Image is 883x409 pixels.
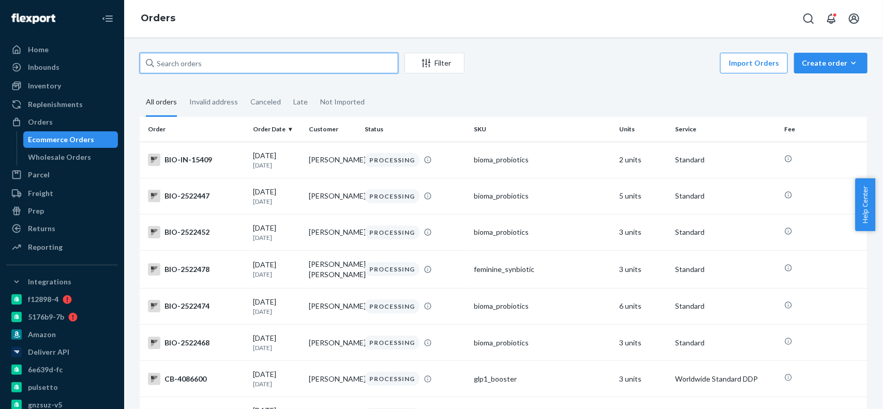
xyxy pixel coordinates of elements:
div: [DATE] [253,150,301,170]
p: [DATE] [253,161,301,170]
div: PROCESSING [365,225,420,239]
a: Amazon [6,326,118,343]
td: [PERSON_NAME] [305,325,361,361]
p: [DATE] [253,380,301,388]
div: [DATE] [253,223,301,242]
button: Import Orders [720,53,788,73]
div: Reporting [28,242,63,252]
th: Units [615,117,671,142]
input: Search orders [140,53,398,73]
td: [PERSON_NAME] [305,142,361,178]
div: Freight [28,188,53,199]
a: Ecommerce Orders [23,131,118,148]
td: [PERSON_NAME] [305,288,361,324]
div: PROCESSING [365,153,420,167]
div: bioma_probiotics [474,301,611,311]
th: Status [361,117,470,142]
div: [DATE] [253,260,301,279]
div: bioma_probiotics [474,227,611,237]
button: Open notifications [821,8,842,29]
td: 3 units [615,361,671,397]
a: Freight [6,185,118,202]
a: Home [6,41,118,58]
div: CB-4086600 [148,373,245,385]
div: [DATE] [253,187,301,206]
div: [DATE] [253,369,301,388]
div: 6e639d-fc [28,365,63,375]
a: Returns [6,220,118,237]
div: BIO-2522447 [148,190,245,202]
div: Customer [309,125,356,133]
th: Order Date [249,117,305,142]
a: Replenishments [6,96,118,113]
div: Inbounds [28,62,59,72]
img: Flexport logo [11,13,55,24]
div: glp1_booster [474,374,611,384]
div: Canceled [250,88,281,115]
button: Help Center [855,178,875,231]
div: bioma_probiotics [474,155,611,165]
a: Inbounds [6,59,118,75]
th: Order [140,117,249,142]
th: Fee [780,117,867,142]
p: Standard [675,338,776,348]
td: [PERSON_NAME] [PERSON_NAME] [305,250,361,288]
p: [DATE] [253,197,301,206]
div: Late [293,88,308,115]
button: Create order [794,53,867,73]
td: [PERSON_NAME] [305,361,361,397]
div: Create order [802,58,860,68]
th: Service [671,117,780,142]
td: 3 units [615,250,671,288]
div: Wholesale Orders [28,152,92,162]
a: f12898-4 [6,291,118,308]
a: Prep [6,203,118,219]
p: [DATE] [253,233,301,242]
div: Not Imported [320,88,365,115]
a: Reporting [6,239,118,255]
a: Wholesale Orders [23,149,118,165]
div: Ecommerce Orders [28,134,95,145]
div: Replenishments [28,99,83,110]
div: bioma_probiotics [474,338,611,348]
div: Parcel [28,170,50,180]
div: Integrations [28,277,71,287]
td: [PERSON_NAME] [305,178,361,214]
button: Close Navigation [97,8,118,29]
div: Returns [28,223,55,234]
div: BIO-2522468 [148,337,245,349]
td: [PERSON_NAME] [305,214,361,250]
div: BIO-2522452 [148,226,245,238]
td: 5 units [615,178,671,214]
a: Inventory [6,78,118,94]
div: Invalid address [189,88,238,115]
td: 3 units [615,325,671,361]
td: 6 units [615,288,671,324]
td: 3 units [615,214,671,250]
div: Filter [405,58,464,68]
p: [DATE] [253,307,301,316]
div: 5176b9-7b [28,312,64,322]
div: pulsetto [28,382,58,392]
a: 6e639d-fc [6,361,118,378]
td: 2 units [615,142,671,178]
div: PROCESSING [365,262,420,276]
button: Open Search Box [798,8,819,29]
div: Amazon [28,329,56,340]
div: Home [28,44,49,55]
div: Orders [28,117,53,127]
div: [DATE] [253,333,301,352]
a: pulsetto [6,379,118,396]
p: Standard [675,264,776,275]
div: PROCESSING [365,336,420,350]
p: Worldwide Standard DDP [675,374,776,384]
div: BIO-IN-15409 [148,154,245,166]
div: Prep [28,206,44,216]
p: Standard [675,301,776,311]
div: feminine_synbiotic [474,264,611,275]
div: PROCESSING [365,299,420,313]
p: Standard [675,191,776,201]
a: Deliverr API [6,344,118,360]
th: SKU [470,117,615,142]
div: Inventory [28,81,61,91]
